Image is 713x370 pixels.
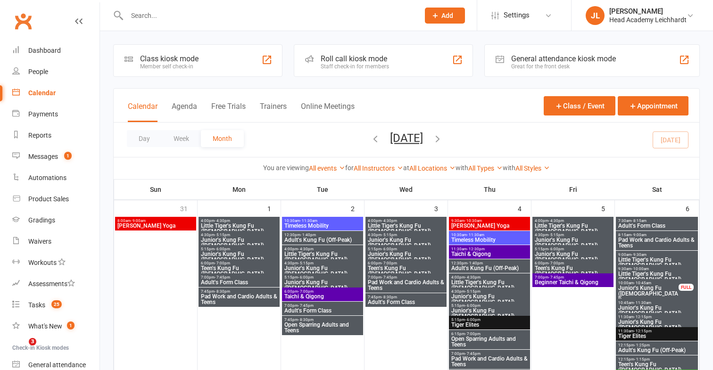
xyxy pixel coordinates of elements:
[284,233,361,237] span: 12:30pm
[28,89,56,97] div: Calendar
[9,338,32,361] iframe: Intercom live chat
[534,261,612,265] span: 6:00pm
[12,295,99,316] a: Tasks 25
[618,271,696,282] span: Little Tiger's Kung Fu ([DEMOGRAPHIC_DATA])
[321,63,389,70] div: Staff check-in for members
[544,96,615,115] button: Class / Event
[28,280,75,288] div: Assessments
[117,223,194,229] span: [PERSON_NAME] Yoga
[631,253,647,257] span: - 9:30am
[609,7,687,16] div: [PERSON_NAME]
[284,223,361,229] span: Timeless Mobility
[200,280,278,285] span: Adult's Form Class
[618,285,679,302] span: Junior's Kung Fu ([DEMOGRAPHIC_DATA])
[28,110,58,118] div: Payments
[201,130,244,147] button: Month
[200,289,278,294] span: 7:45pm
[128,102,158,122] button: Calendar
[618,315,696,319] span: 11:30am
[127,130,162,147] button: Day
[284,289,361,294] span: 6:00pm
[451,318,528,322] span: 5:15pm
[631,267,649,271] span: - 10:00am
[67,321,75,329] span: 1
[618,219,696,223] span: 7:30am
[618,319,696,330] span: Junior's Kung Fu ([DEMOGRAPHIC_DATA])
[618,329,696,333] span: 11:30am
[451,223,528,229] span: [PERSON_NAME] Yoga
[534,219,612,223] span: 4:00pm
[511,54,616,63] div: General attendance kiosk mode
[298,247,314,251] span: - 4:30pm
[679,284,694,291] div: FULL
[215,275,230,280] span: - 7:45pm
[200,251,278,263] span: Junior's Kung Fu ([DEMOGRAPHIC_DATA])
[284,322,361,333] span: Open Sparring Adults and Teens
[64,152,72,160] span: 1
[263,164,309,172] strong: You are viewing
[12,252,99,273] a: Workouts
[267,200,281,216] div: 1
[618,253,696,257] span: 9:00am
[634,301,651,305] span: - 11:30am
[441,12,453,19] span: Add
[534,247,612,251] span: 5:15pm
[465,352,481,356] span: - 7:45pm
[211,102,246,122] button: Free Trials
[409,164,456,172] a: All Locations
[12,189,99,210] a: Product Sales
[200,237,278,248] span: Junior's Kung Fu ([DEMOGRAPHIC_DATA])
[618,281,679,285] span: 10:00am
[434,200,448,216] div: 3
[451,261,528,265] span: 12:30pm
[284,318,361,322] span: 7:45pm
[367,251,445,263] span: Junior's Kung Fu ([DEMOGRAPHIC_DATA])
[615,180,699,199] th: Sat
[200,247,278,251] span: 5:15pm
[465,304,481,308] span: - 6:00pm
[284,294,361,299] span: Taichi & Qigong
[381,295,397,299] span: - 8:30pm
[618,257,696,268] span: Little Tiger's Kung Fu ([DEMOGRAPHIC_DATA])
[451,280,528,291] span: Little Tiger's Kung Fu ([DEMOGRAPHIC_DATA])
[284,308,361,313] span: Adult's Form Class
[618,267,696,271] span: 9:30am
[548,233,564,237] span: - 5:15pm
[200,219,278,223] span: 4:00pm
[618,96,688,115] button: Appointment
[381,219,397,223] span: - 4:30pm
[367,261,445,265] span: 6:00pm
[618,301,696,305] span: 10:45am
[381,233,397,237] span: - 5:15pm
[634,343,650,347] span: - 1:25pm
[284,275,361,280] span: 5:15pm
[351,200,364,216] div: 2
[298,289,314,294] span: - 7:00pm
[172,102,197,122] button: Agenda
[367,223,445,234] span: Little Tiger's Kung Fu ([DEMOGRAPHIC_DATA])
[51,300,62,308] span: 25
[548,247,564,251] span: - 6:00pm
[451,251,528,257] span: Taichi & Qigong
[298,304,314,308] span: - 7:45pm
[12,125,99,146] a: Reports
[548,219,564,223] span: - 4:30pm
[140,63,199,70] div: Member self check-in
[686,200,699,216] div: 6
[200,261,278,265] span: 6:00pm
[464,219,482,223] span: - 10:30am
[548,261,564,265] span: - 7:00pm
[298,261,314,265] span: - 5:15pm
[200,265,278,277] span: Teen's Kung Fu ([DEMOGRAPHIC_DATA])
[215,261,230,265] span: - 7:00pm
[12,146,99,167] a: Messages 1
[367,265,445,277] span: Teen's Kung Fu ([DEMOGRAPHIC_DATA])
[451,294,528,305] span: Junior's Kung Fu ([DEMOGRAPHIC_DATA])
[425,8,465,24] button: Add
[260,102,287,122] button: Trainers
[503,164,515,172] strong: with
[301,102,355,122] button: Online Meetings
[534,223,612,234] span: Little Tiger's Kung Fu ([DEMOGRAPHIC_DATA])
[631,219,647,223] span: - 8:15am
[367,295,445,299] span: 7:45pm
